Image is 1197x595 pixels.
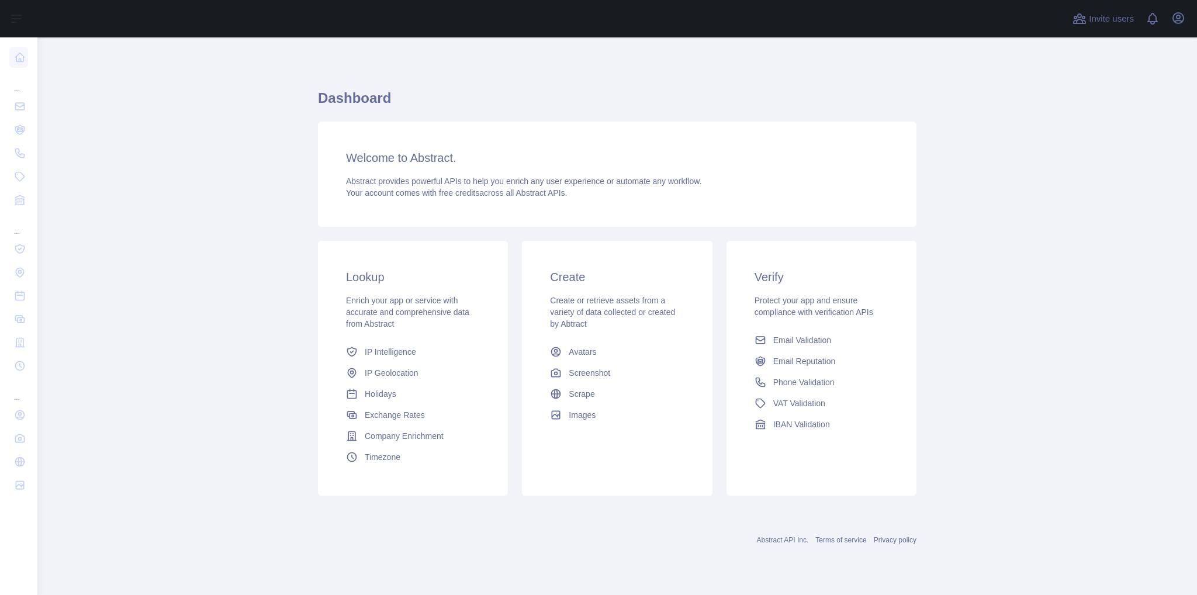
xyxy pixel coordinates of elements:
[346,188,567,198] span: Your account comes with across all Abstract APIs.
[9,213,28,236] div: ...
[365,367,418,379] span: IP Geolocation
[365,409,425,421] span: Exchange Rates
[550,296,675,328] span: Create or retrieve assets from a variety of data collected or created by Abtract
[346,177,702,186] span: Abstract provides powerful APIs to help you enrich any user experience or automate any workflow.
[569,409,596,421] span: Images
[9,379,28,402] div: ...
[773,376,835,388] span: Phone Validation
[750,330,893,351] a: Email Validation
[341,447,485,468] a: Timezone
[318,89,916,117] h1: Dashboard
[757,536,809,544] a: Abstract API Inc.
[750,372,893,393] a: Phone Validation
[1089,12,1134,26] span: Invite users
[346,269,480,285] h3: Lookup
[365,430,444,442] span: Company Enrichment
[341,404,485,426] a: Exchange Rates
[874,536,916,544] a: Privacy policy
[545,362,689,383] a: Screenshot
[569,367,610,379] span: Screenshot
[346,296,469,328] span: Enrich your app or service with accurate and comprehensive data from Abstract
[569,346,596,358] span: Avatars
[750,393,893,414] a: VAT Validation
[755,296,873,317] span: Protect your app and ensure compliance with verification APIs
[545,383,689,404] a: Scrape
[773,334,831,346] span: Email Validation
[815,536,866,544] a: Terms of service
[755,269,888,285] h3: Verify
[439,188,479,198] span: free credits
[341,362,485,383] a: IP Geolocation
[346,150,888,166] h3: Welcome to Abstract.
[365,388,396,400] span: Holidays
[365,346,416,358] span: IP Intelligence
[773,397,825,409] span: VAT Validation
[545,341,689,362] a: Avatars
[9,70,28,94] div: ...
[365,451,400,463] span: Timezone
[773,418,830,430] span: IBAN Validation
[1070,9,1136,28] button: Invite users
[569,388,594,400] span: Scrape
[750,414,893,435] a: IBAN Validation
[341,341,485,362] a: IP Intelligence
[341,426,485,447] a: Company Enrichment
[773,355,836,367] span: Email Reputation
[341,383,485,404] a: Holidays
[750,351,893,372] a: Email Reputation
[545,404,689,426] a: Images
[550,269,684,285] h3: Create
